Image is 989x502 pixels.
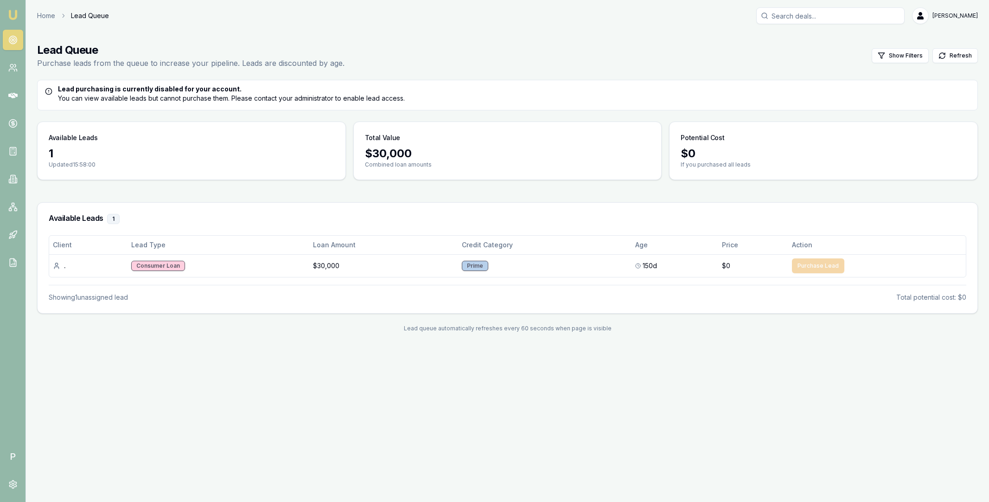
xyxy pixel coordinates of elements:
[107,214,120,224] div: 1
[365,161,651,168] p: Combined loan amounts
[7,9,19,20] img: emu-icon-u.png
[718,236,788,254] th: Price
[3,446,23,467] span: P
[49,146,334,161] div: 1
[49,236,128,254] th: Client
[896,293,966,302] div: Total potential cost: $0
[128,236,309,254] th: Lead Type
[37,43,345,58] h1: Lead Queue
[632,236,718,254] th: Age
[45,84,970,103] div: You can view available leads but cannot purchase them. Please contact your administrator to enabl...
[932,12,978,19] span: [PERSON_NAME]
[722,261,730,270] span: $0
[756,7,905,24] input: Search deals
[58,85,242,93] strong: Lead purchasing is currently disabled for your account.
[37,325,978,332] div: Lead queue automatically refreshes every 60 seconds when page is visible
[309,254,458,277] td: $30,000
[49,293,128,302] div: Showing 1 unassigned lead
[643,261,657,270] span: 150d
[131,261,185,271] div: Consumer Loan
[462,261,488,271] div: Prime
[49,161,334,168] p: Updated 15:58:00
[681,146,966,161] div: $ 0
[49,214,966,224] h3: Available Leads
[681,161,966,168] p: If you purchased all leads
[365,133,400,142] h3: Total Value
[872,48,929,63] button: Show Filters
[37,11,55,20] a: Home
[37,58,345,69] p: Purchase leads from the queue to increase your pipeline. Leads are discounted by age.
[788,236,966,254] th: Action
[458,236,632,254] th: Credit Category
[49,133,98,142] h3: Available Leads
[365,146,651,161] div: $ 30,000
[71,11,109,20] span: Lead Queue
[681,133,724,142] h3: Potential Cost
[309,236,458,254] th: Loan Amount
[37,11,109,20] nav: breadcrumb
[932,48,978,63] button: Refresh
[53,261,124,270] div: .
